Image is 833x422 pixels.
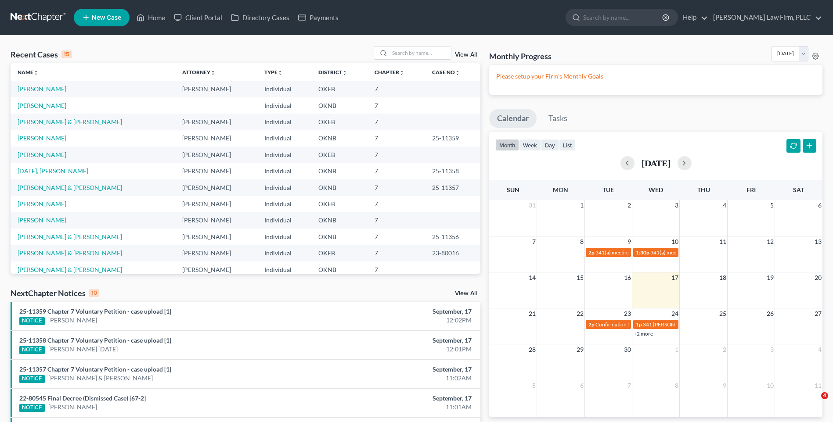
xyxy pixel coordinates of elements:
span: 28 [528,344,537,355]
td: 7 [368,179,425,196]
span: 20 [814,272,822,283]
span: 25 [718,308,727,319]
span: 1 [674,344,679,355]
td: OKEB [311,196,368,212]
span: 13 [814,236,822,247]
i: unfold_more [455,70,460,75]
div: 11:01AM [327,403,472,411]
td: Individual [257,245,311,261]
span: 16 [623,272,632,283]
div: September, 17 [327,336,472,345]
span: 1:30p [636,249,649,256]
span: 23 [623,308,632,319]
span: 9 [722,380,727,391]
a: Chapterunfold_more [375,69,404,75]
span: Mon [553,186,568,193]
a: Calendar [489,109,537,128]
td: 7 [368,147,425,163]
td: [PERSON_NAME] [175,130,257,147]
div: September, 17 [327,307,472,316]
span: 27 [814,308,822,319]
div: 15 [61,50,72,58]
div: 12:01PM [327,345,472,354]
span: 1 [579,200,584,211]
span: 11 [718,236,727,247]
span: 6 [579,380,584,391]
span: 4 [817,344,822,355]
a: [PERSON_NAME] Law Firm, PLLC [709,10,822,25]
span: 341(a) meeting for [PERSON_NAME]' [PERSON_NAME] [650,249,779,256]
td: OKEB [311,114,368,130]
a: 22-80545 Final Decree (Dismissed Case) [67-2] [19,394,146,402]
td: 7 [368,114,425,130]
span: Fri [746,186,756,193]
a: Directory Cases [227,10,294,25]
td: OKNB [311,261,368,278]
td: 7 [368,81,425,97]
span: Sun [507,186,519,193]
span: 17 [671,272,679,283]
a: [PERSON_NAME] & [PERSON_NAME] [48,374,153,383]
span: Tue [602,186,614,193]
span: 5 [531,380,537,391]
td: OKNB [311,163,368,179]
td: OKEB [311,245,368,261]
td: OKNB [311,97,368,114]
i: unfold_more [210,70,216,75]
td: 23-80016 [425,245,480,261]
a: [PERSON_NAME] [48,403,97,411]
td: Individual [257,147,311,163]
td: Individual [257,81,311,97]
td: Individual [257,130,311,147]
a: [PERSON_NAME] [DATE] [48,345,118,354]
div: NextChapter Notices [11,288,99,298]
i: unfold_more [399,70,404,75]
td: 7 [368,130,425,147]
input: Search by name... [583,9,664,25]
span: 2p [588,249,595,256]
span: 2 [627,200,632,211]
span: 5 [769,200,775,211]
a: [PERSON_NAME] [18,102,66,109]
span: 14 [528,272,537,283]
td: OKEB [311,81,368,97]
td: 25-11357 [425,179,480,196]
td: 25-11356 [425,229,480,245]
a: [PERSON_NAME] & [PERSON_NAME] [18,266,122,273]
a: [PERSON_NAME] [18,200,66,207]
td: OKNB [311,212,368,229]
a: +2 more [634,330,653,337]
h3: Monthly Progress [489,51,552,61]
td: 7 [368,261,425,278]
input: Search by name... [389,46,451,59]
span: 30 [623,344,632,355]
span: 341 [PERSON_NAME] [643,321,694,328]
td: 7 [368,97,425,114]
a: [PERSON_NAME] & [PERSON_NAME] [18,184,122,191]
td: Individual [257,114,311,130]
td: 25-11359 [425,130,480,147]
td: Individual [257,212,311,229]
a: 25-11358 Chapter 7 Voluntary Petition - case upload [1] [19,336,171,344]
td: [PERSON_NAME] [175,245,257,261]
a: 25-11357 Chapter 7 Voluntary Petition - case upload [1] [19,365,171,373]
a: Attorneyunfold_more [182,69,216,75]
span: Sat [793,186,804,193]
span: 26 [766,308,775,319]
div: 12:02PM [327,316,472,325]
span: 6 [817,200,822,211]
td: 7 [368,229,425,245]
div: 10 [89,289,99,297]
td: [PERSON_NAME] [175,179,257,196]
span: 21 [528,308,537,319]
td: [PERSON_NAME] [175,114,257,130]
span: 7 [627,380,632,391]
span: 29 [576,344,584,355]
td: [PERSON_NAME] [175,196,257,212]
td: 25-11358 [425,163,480,179]
div: September, 17 [327,394,472,403]
td: [PERSON_NAME] [175,261,257,278]
span: 1p [636,321,642,328]
span: 12 [766,236,775,247]
span: 19 [766,272,775,283]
